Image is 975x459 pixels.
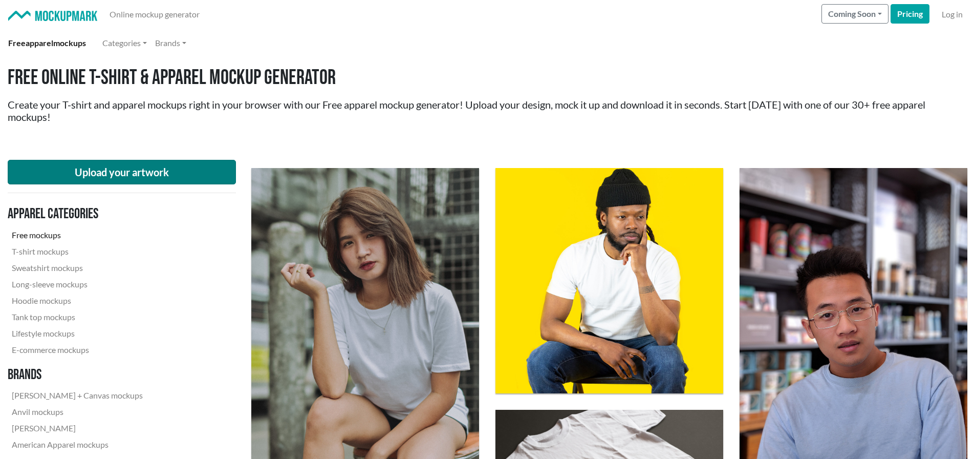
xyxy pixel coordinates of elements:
[26,38,53,48] span: apparel
[8,420,147,436] a: [PERSON_NAME]
[105,4,204,25] a: Online mockup generator
[4,33,90,53] a: Freeapparelmockups
[8,205,147,223] h3: Apparel categories
[821,4,889,24] button: Coming Soon
[8,260,147,276] a: Sweatshirt mockups
[8,98,967,123] h2: Create your T-shirt and apparel mockups right in your browser with our Free apparel mockup genera...
[98,33,151,53] a: Categories
[8,66,967,90] h1: Free Online T-shirt & Apparel Mockup Generator
[8,243,147,260] a: T-shirt mockups
[8,325,147,342] a: Lifestyle mockups
[8,309,147,325] a: Tank top mockups
[8,11,97,22] img: Mockup Mark
[151,33,190,53] a: Brands
[8,387,147,404] a: [PERSON_NAME] + Canvas mockups
[891,4,929,24] a: Pricing
[8,293,147,309] a: Hoodie mockups
[8,160,236,184] button: Upload your artwork
[495,168,723,393] img: man with a beanie wearing a white crew neck T-shirt in front of a yellow backdrop
[938,4,967,25] a: Log in
[8,436,147,453] a: American Apparel mockups
[8,227,147,243] a: Free mockups
[8,366,147,384] h3: Brands
[8,404,147,420] a: Anvil mockups
[8,342,147,358] a: E-commerce mockups
[8,276,147,293] a: Long-sleeve mockups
